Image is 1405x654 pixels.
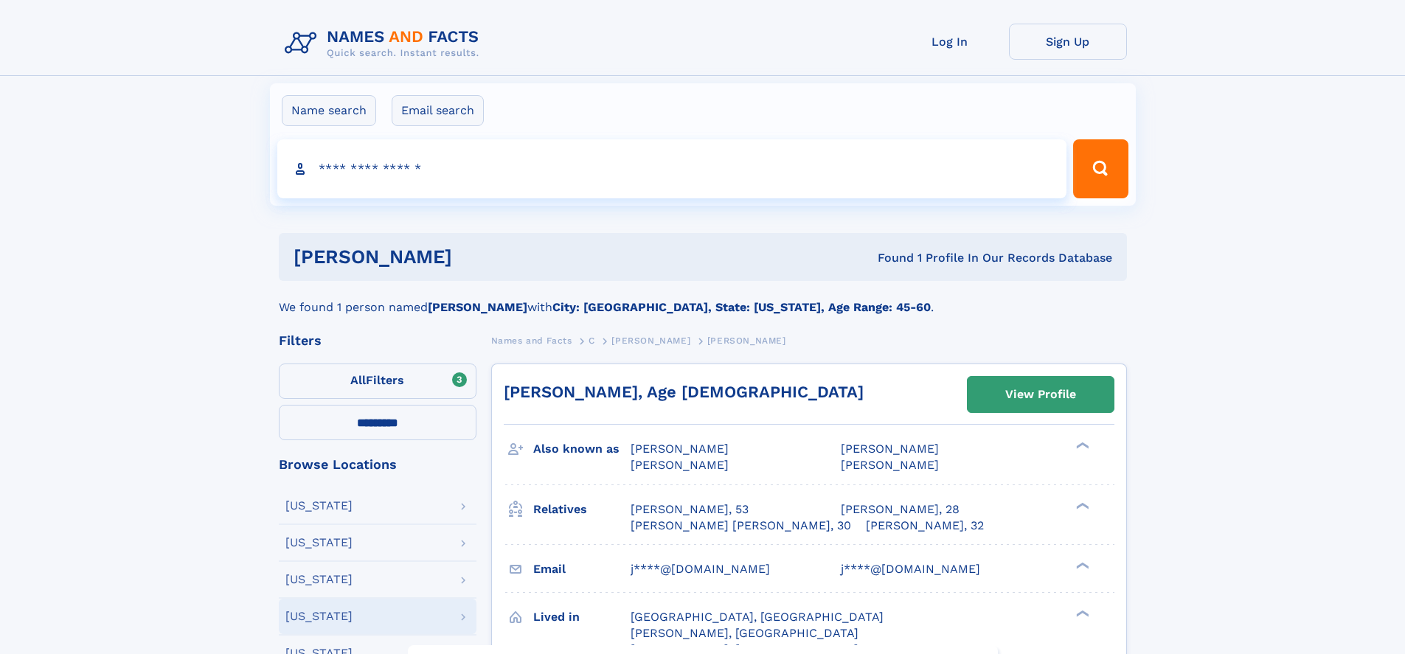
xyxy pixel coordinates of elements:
[277,139,1067,198] input: search input
[611,331,690,349] a: [PERSON_NAME]
[1072,608,1090,618] div: ❯
[504,383,864,401] a: [PERSON_NAME], Age [DEMOGRAPHIC_DATA]
[1005,378,1076,411] div: View Profile
[1072,501,1090,510] div: ❯
[392,95,484,126] label: Email search
[968,377,1114,412] a: View Profile
[428,300,527,314] b: [PERSON_NAME]
[589,331,595,349] a: C
[631,518,851,534] a: [PERSON_NAME] [PERSON_NAME], 30
[350,373,366,387] span: All
[533,605,631,630] h3: Lived in
[707,335,786,346] span: [PERSON_NAME]
[533,436,631,462] h3: Also known as
[279,281,1127,316] div: We found 1 person named with .
[285,500,353,512] div: [US_STATE]
[533,497,631,522] h3: Relatives
[294,248,665,266] h1: [PERSON_NAME]
[279,458,476,471] div: Browse Locations
[491,331,572,349] a: Names and Facts
[1009,24,1127,60] a: Sign Up
[589,335,595,346] span: C
[285,574,353,585] div: [US_STATE]
[1072,441,1090,451] div: ❯
[279,24,491,63] img: Logo Names and Facts
[279,334,476,347] div: Filters
[891,24,1009,60] a: Log In
[1073,139,1128,198] button: Search Button
[631,442,729,456] span: [PERSON_NAME]
[841,501,960,518] a: [PERSON_NAME], 28
[282,95,376,126] label: Name search
[533,557,631,582] h3: Email
[841,442,939,456] span: [PERSON_NAME]
[866,518,984,534] a: [PERSON_NAME], 32
[1072,560,1090,570] div: ❯
[631,501,749,518] a: [PERSON_NAME], 53
[552,300,931,314] b: City: [GEOGRAPHIC_DATA], State: [US_STATE], Age Range: 45-60
[631,458,729,472] span: [PERSON_NAME]
[279,363,476,399] label: Filters
[665,250,1112,266] div: Found 1 Profile In Our Records Database
[611,335,690,346] span: [PERSON_NAME]
[631,626,858,640] span: [PERSON_NAME], [GEOGRAPHIC_DATA]
[631,610,884,624] span: [GEOGRAPHIC_DATA], [GEOGRAPHIC_DATA]
[841,458,939,472] span: [PERSON_NAME]
[285,610,353,622] div: [US_STATE]
[285,537,353,549] div: [US_STATE]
